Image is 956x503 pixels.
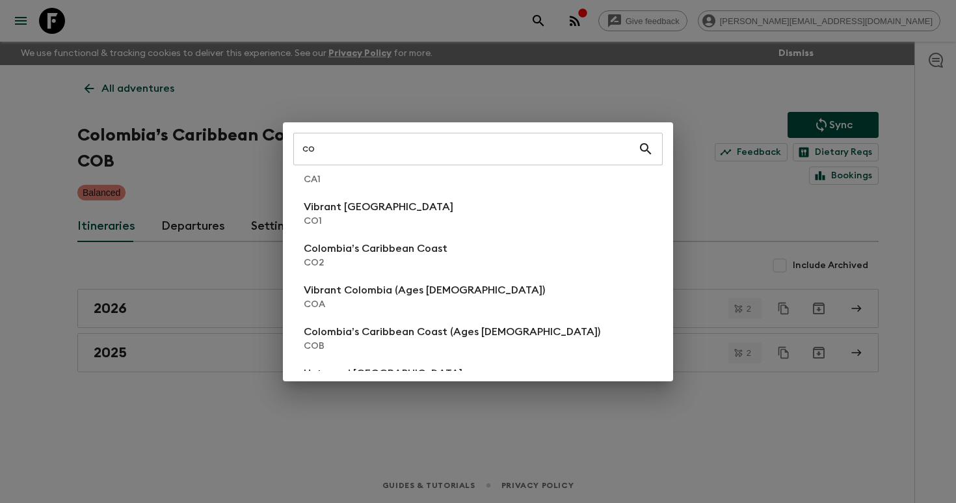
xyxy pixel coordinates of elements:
p: Vibrant [GEOGRAPHIC_DATA] [304,199,453,215]
p: Vibrant Colombia (Ages [DEMOGRAPHIC_DATA]) [304,282,545,298]
p: CO2 [304,256,447,269]
p: COB [304,340,600,353]
p: Colombia’s Caribbean Coast (Ages [DEMOGRAPHIC_DATA]) [304,324,600,340]
p: CO1 [304,215,453,228]
input: Search adventures... [293,131,638,167]
p: COA [304,298,545,311]
p: Colombia’s Caribbean Coast [304,241,447,256]
p: CA1 [304,173,698,186]
p: Untamed [GEOGRAPHIC_DATA] [304,366,462,381]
